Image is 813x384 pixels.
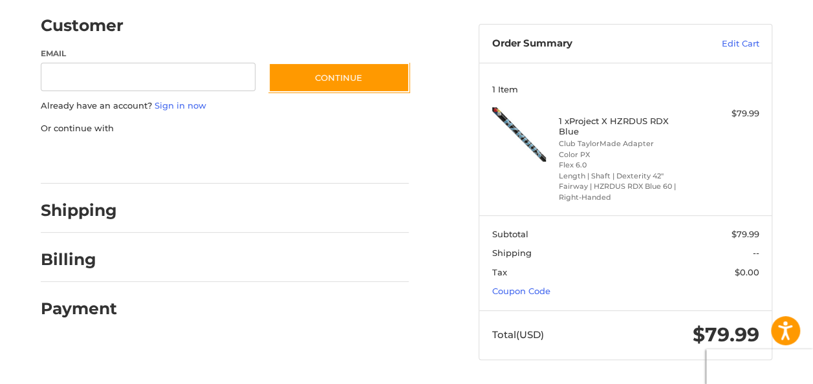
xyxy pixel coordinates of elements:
h2: Customer [41,16,124,36]
li: Flex 6.0 [559,160,689,171]
a: Sign in now [155,100,206,111]
span: Shipping [492,248,532,258]
label: Email [41,48,255,59]
h2: Payment [41,299,117,319]
p: Or continue with [41,122,409,135]
a: Coupon Code [492,286,550,296]
li: Club TaylorMade Adapter [559,138,689,149]
span: Tax [492,267,507,277]
li: Length | Shaft | Dexterity 42" Fairway | HZRDUS RDX Blue 60 | Right-Handed [559,171,689,203]
li: Color PX [559,149,689,160]
span: Subtotal [492,229,528,239]
iframe: PayPal-venmo [256,147,353,171]
a: Edit Cart [674,37,759,50]
p: Already have an account? [41,100,409,112]
span: $0.00 [735,267,759,277]
h4: 1 x Project X HZRDUS RDX Blue [559,116,689,137]
iframe: PayPal-paylater [146,147,243,171]
button: Continue [268,63,409,92]
h2: Billing [41,250,116,270]
h2: Shipping [41,200,117,220]
h3: Order Summary [492,37,674,50]
span: $79.99 [732,229,759,239]
h3: 1 Item [492,84,759,94]
span: Total (USD) [492,328,544,341]
span: -- [753,248,759,258]
span: $79.99 [693,323,759,347]
iframe: Google Customer Reviews [706,349,813,384]
iframe: PayPal-paypal [37,147,134,171]
div: $79.99 [692,107,759,120]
